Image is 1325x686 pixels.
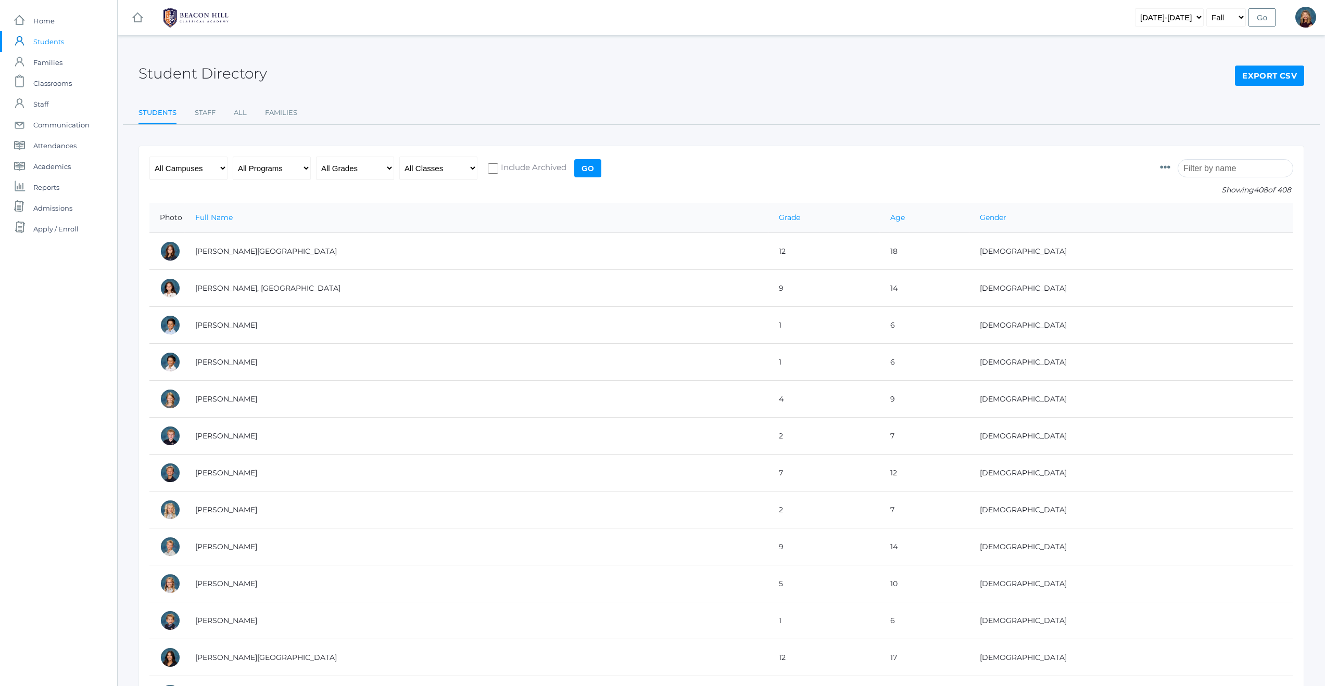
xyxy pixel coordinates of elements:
td: [DEMOGRAPHIC_DATA] [969,455,1293,491]
input: Include Archived [488,163,498,174]
span: Communication [33,114,90,135]
td: [PERSON_NAME] [185,528,768,565]
span: 408 [1254,185,1268,195]
span: Apply / Enroll [33,218,79,239]
td: [PERSON_NAME][GEOGRAPHIC_DATA] [185,233,768,270]
h2: Student Directory [138,66,267,82]
span: Include Archived [498,162,566,175]
td: 1 [768,344,880,381]
div: Logan Albanese [160,536,181,557]
td: [PERSON_NAME][GEOGRAPHIC_DATA] [185,639,768,676]
td: 1 [768,602,880,639]
td: [PERSON_NAME] [185,491,768,528]
a: Gender [980,213,1006,222]
td: 17 [880,639,969,676]
a: Grade [779,213,800,222]
td: 6 [880,307,969,344]
a: Age [890,213,905,222]
td: [PERSON_NAME] [185,344,768,381]
td: 7 [880,418,969,455]
input: Go [574,159,601,177]
span: Classrooms [33,73,72,94]
td: 14 [880,528,969,565]
span: Reports [33,177,59,198]
div: Grayson Abrea [160,352,181,372]
a: Export CSV [1235,66,1304,86]
span: Admissions [33,198,72,218]
td: 12 [768,639,880,676]
td: 4 [768,381,880,418]
td: 1 [768,307,880,344]
td: [PERSON_NAME] [185,418,768,455]
div: Paige Albanese [160,573,181,594]
td: 9 [768,528,880,565]
th: Photo [149,203,185,233]
a: Students [138,102,176,125]
a: Staff [195,102,216,123]
a: Full Name [195,213,233,222]
div: Charlotte Abdulla [160,241,181,262]
span: Attendances [33,135,77,156]
td: 10 [880,565,969,602]
td: [PERSON_NAME] [185,307,768,344]
td: [DEMOGRAPHIC_DATA] [969,491,1293,528]
td: [DEMOGRAPHIC_DATA] [969,233,1293,270]
td: [DEMOGRAPHIC_DATA] [969,565,1293,602]
img: 1_BHCALogos-05.png [157,5,235,31]
span: Academics [33,156,71,177]
td: [DEMOGRAPHIC_DATA] [969,307,1293,344]
span: Staff [33,94,48,114]
td: 7 [880,491,969,528]
td: 2 [768,418,880,455]
div: Lindsay Leeds [1295,7,1316,28]
a: Families [265,102,297,123]
td: [DEMOGRAPHIC_DATA] [969,270,1293,307]
td: [DEMOGRAPHIC_DATA] [969,381,1293,418]
div: Jack Adams [160,425,181,446]
div: Cole Albanese [160,462,181,483]
div: Phoenix Abdulla [160,278,181,299]
div: Dominic Abrea [160,315,181,335]
td: 14 [880,270,969,307]
div: Victoria Arellano [160,647,181,668]
td: 9 [768,270,880,307]
div: Amelia Adams [160,389,181,409]
input: Go [1248,8,1276,27]
td: 2 [768,491,880,528]
td: 9 [880,381,969,418]
span: Families [33,52,62,73]
p: Showing of 408 [1160,185,1293,196]
td: [DEMOGRAPHIC_DATA] [969,602,1293,639]
div: Elle Albanese [160,499,181,520]
td: 12 [880,455,969,491]
div: Nolan Alstot [160,610,181,631]
input: Filter by name [1178,159,1293,177]
td: [DEMOGRAPHIC_DATA] [969,639,1293,676]
td: 6 [880,344,969,381]
td: [PERSON_NAME], [GEOGRAPHIC_DATA] [185,270,768,307]
td: [DEMOGRAPHIC_DATA] [969,528,1293,565]
td: 18 [880,233,969,270]
td: [DEMOGRAPHIC_DATA] [969,418,1293,455]
span: Students [33,31,64,52]
td: 7 [768,455,880,491]
span: Home [33,10,55,31]
td: 5 [768,565,880,602]
td: [PERSON_NAME] [185,381,768,418]
td: [PERSON_NAME] [185,602,768,639]
td: [PERSON_NAME] [185,565,768,602]
td: [PERSON_NAME] [185,455,768,491]
td: [DEMOGRAPHIC_DATA] [969,344,1293,381]
a: All [234,102,247,123]
td: 6 [880,602,969,639]
td: 12 [768,233,880,270]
